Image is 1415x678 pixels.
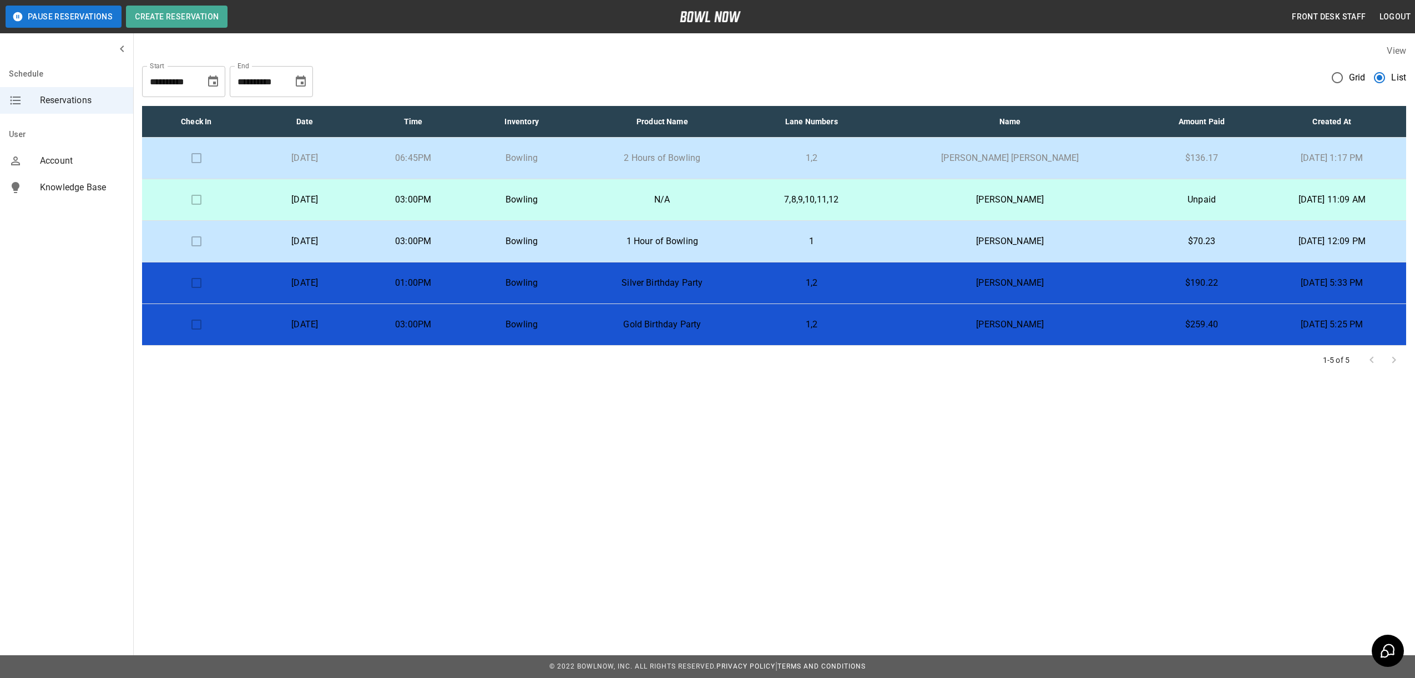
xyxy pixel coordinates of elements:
p: [DATE] 5:25 PM [1266,318,1397,331]
p: Bowling [476,276,567,290]
button: Logout [1375,7,1415,27]
th: Date [250,106,358,138]
span: Reservations [40,94,124,107]
p: $190.22 [1155,276,1249,290]
th: Created At [1257,106,1406,138]
p: $70.23 [1155,235,1249,248]
p: 06:45PM [368,151,458,165]
button: Choose date, selected date is Oct 31, 2025 [290,70,312,93]
p: 7,8,9,10,11,12 [757,193,866,206]
p: 2 Hours of Bowling [585,151,740,165]
p: [DATE] [259,193,350,206]
label: View [1387,45,1406,56]
span: Grid [1349,71,1366,84]
p: [DATE] 1:17 PM [1266,151,1397,165]
p: 1,2 [757,318,866,331]
p: 1,2 [757,151,866,165]
p: $136.17 [1155,151,1249,165]
p: [DATE] 11:09 AM [1266,193,1397,206]
p: $259.40 [1155,318,1249,331]
p: [DATE] 12:09 PM [1266,235,1397,248]
p: Bowling [476,235,567,248]
p: 1 [757,235,866,248]
p: 03:00PM [368,318,458,331]
th: Product Name [576,106,749,138]
p: [DATE] [259,318,350,331]
span: List [1391,71,1406,84]
p: [PERSON_NAME] [883,276,1137,290]
p: Bowling [476,318,567,331]
p: Silver Birthday Party [585,276,740,290]
span: Knowledge Base [40,181,124,194]
p: [PERSON_NAME] [PERSON_NAME] [883,151,1137,165]
button: Front Desk Staff [1287,7,1370,27]
button: Choose date, selected date is Oct 11, 2025 [202,70,224,93]
th: Lane Numbers [749,106,875,138]
p: 01:00PM [368,276,458,290]
button: Pause Reservations [6,6,122,28]
p: Bowling [476,193,567,206]
p: 03:00PM [368,193,458,206]
p: 03:00PM [368,235,458,248]
th: Inventory [467,106,575,138]
p: 1-5 of 5 [1323,355,1350,366]
span: Account [40,154,124,168]
p: [DATE] 5:33 PM [1266,276,1397,290]
p: [DATE] [259,151,350,165]
p: 1 Hour of Bowling [585,235,740,248]
a: Terms and Conditions [777,662,866,670]
p: Unpaid [1155,193,1249,206]
p: [DATE] [259,276,350,290]
p: N/A [585,193,740,206]
a: Privacy Policy [716,662,775,670]
th: Time [359,106,467,138]
p: [PERSON_NAME] [883,193,1137,206]
p: Bowling [476,151,567,165]
th: Amount Paid [1146,106,1258,138]
span: © 2022 BowlNow, Inc. All Rights Reserved. [549,662,716,670]
p: Gold Birthday Party [585,318,740,331]
p: [PERSON_NAME] [883,318,1137,331]
p: 1,2 [757,276,866,290]
th: Check In [142,106,250,138]
th: Name [875,106,1146,138]
p: [DATE] [259,235,350,248]
button: Create Reservation [126,6,228,28]
img: logo [680,11,741,22]
p: [PERSON_NAME] [883,235,1137,248]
